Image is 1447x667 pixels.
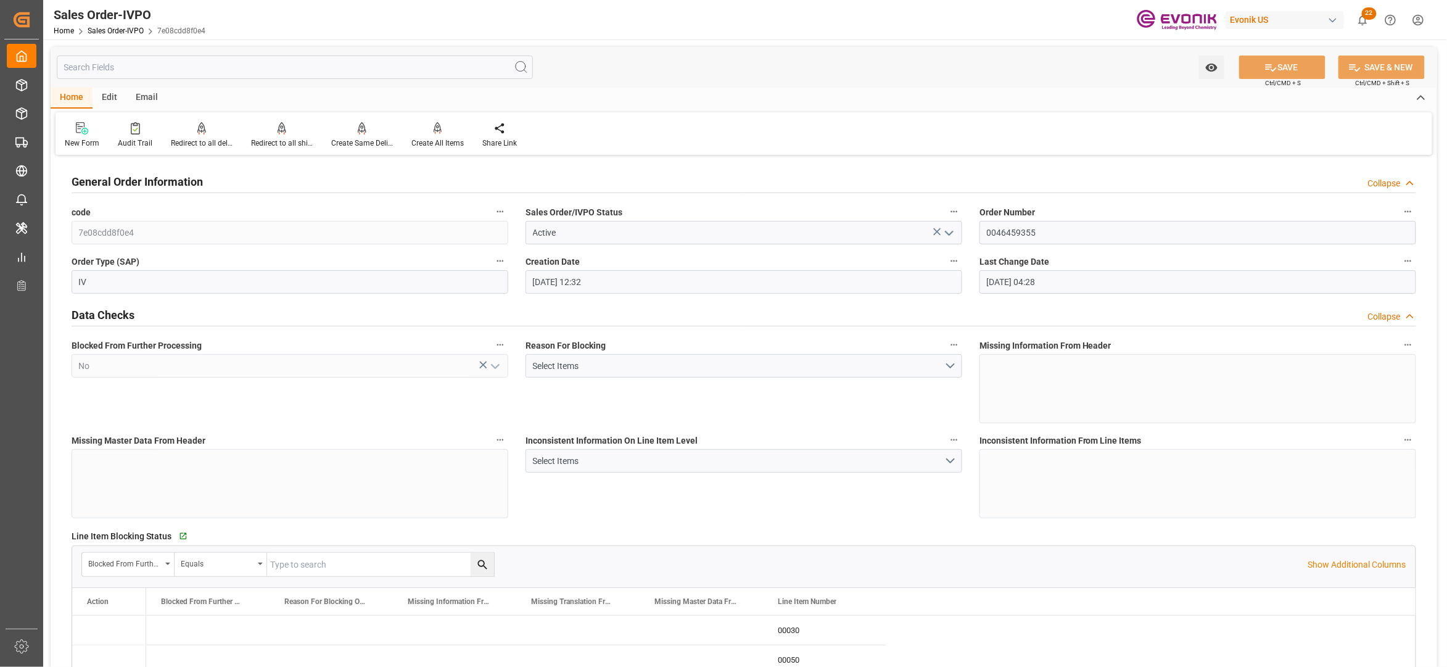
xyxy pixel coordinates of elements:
[65,138,99,149] div: New Form
[1199,56,1224,79] button: open menu
[526,354,962,378] button: open menu
[171,138,233,149] div: Redirect to all deliveries
[1400,204,1416,220] button: Order Number
[251,138,313,149] div: Redirect to all shipments
[161,597,244,606] span: Blocked From Further Processing
[979,339,1111,352] span: Missing Information From Header
[526,434,698,447] span: Inconsistent Information On Line Item Level
[1362,7,1377,20] span: 22
[54,27,74,35] a: Home
[88,27,144,35] a: Sales Order-IVPO
[267,553,494,576] input: Type to search
[72,206,91,219] span: code
[531,597,614,606] span: Missing Translation From Master Data
[51,88,93,109] div: Home
[1226,8,1349,31] button: Evonik US
[1356,78,1410,88] span: Ctrl/CMD + Shift + S
[946,253,962,269] button: Creation Date
[526,270,962,294] input: DD.MM.YYYY HH:MM
[146,616,886,645] div: Press SPACE to select this row.
[778,597,836,606] span: Line Item Number
[946,204,962,220] button: Sales Order/IVPO Status
[1266,78,1301,88] span: Ctrl/CMD + S
[72,616,146,645] div: Press SPACE to select this row.
[54,6,205,24] div: Sales Order-IVPO
[492,432,508,448] button: Missing Master Data From Header
[82,553,175,576] button: open menu
[181,555,254,570] div: Equals
[57,56,533,79] input: Search Fields
[1400,337,1416,353] button: Missing Information From Header
[88,555,161,570] div: Blocked From Further Processing
[72,339,202,352] span: Blocked From Further Processing
[939,223,958,242] button: open menu
[979,255,1049,268] span: Last Change Date
[1400,432,1416,448] button: Inconsistent Information From Line Items
[1308,558,1406,571] p: Show Additional Columns
[526,339,606,352] span: Reason For Blocking
[118,138,152,149] div: Audit Trail
[72,307,134,323] h2: Data Checks
[72,434,205,447] span: Missing Master Data From Header
[526,449,962,473] button: open menu
[763,616,886,645] div: 00030
[485,357,504,376] button: open menu
[411,138,464,149] div: Create All Items
[284,597,367,606] span: Reason For Blocking On This Line Item
[482,138,517,149] div: Share Link
[654,597,737,606] span: Missing Master Data From SAP
[471,553,494,576] button: search button
[126,88,167,109] div: Email
[1349,6,1377,34] button: show 22 new notifications
[526,206,622,219] span: Sales Order/IVPO Status
[526,255,580,268] span: Creation Date
[72,530,171,543] span: Line Item Blocking Status
[946,337,962,353] button: Reason For Blocking
[1368,310,1401,323] div: Collapse
[492,253,508,269] button: Order Type (SAP)
[946,432,962,448] button: Inconsistent Information On Line Item Level
[1226,11,1344,29] div: Evonik US
[1368,177,1401,190] div: Collapse
[1137,9,1217,31] img: Evonik-brand-mark-Deep-Purple-RGB.jpeg_1700498283.jpeg
[1377,6,1404,34] button: Help Center
[72,173,203,190] h2: General Order Information
[93,88,126,109] div: Edit
[72,255,139,268] span: Order Type (SAP)
[492,337,508,353] button: Blocked From Further Processing
[331,138,393,149] div: Create Same Delivery Date
[979,270,1416,294] input: DD.MM.YYYY HH:MM
[979,434,1142,447] span: Inconsistent Information From Line Items
[533,360,945,373] div: Select Items
[408,597,490,606] span: Missing Information From Line Item
[979,206,1035,219] span: Order Number
[1400,253,1416,269] button: Last Change Date
[1239,56,1325,79] button: SAVE
[87,597,109,606] div: Action
[533,455,945,468] div: Select Items
[175,553,267,576] button: open menu
[492,204,508,220] button: code
[1338,56,1425,79] button: SAVE & NEW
